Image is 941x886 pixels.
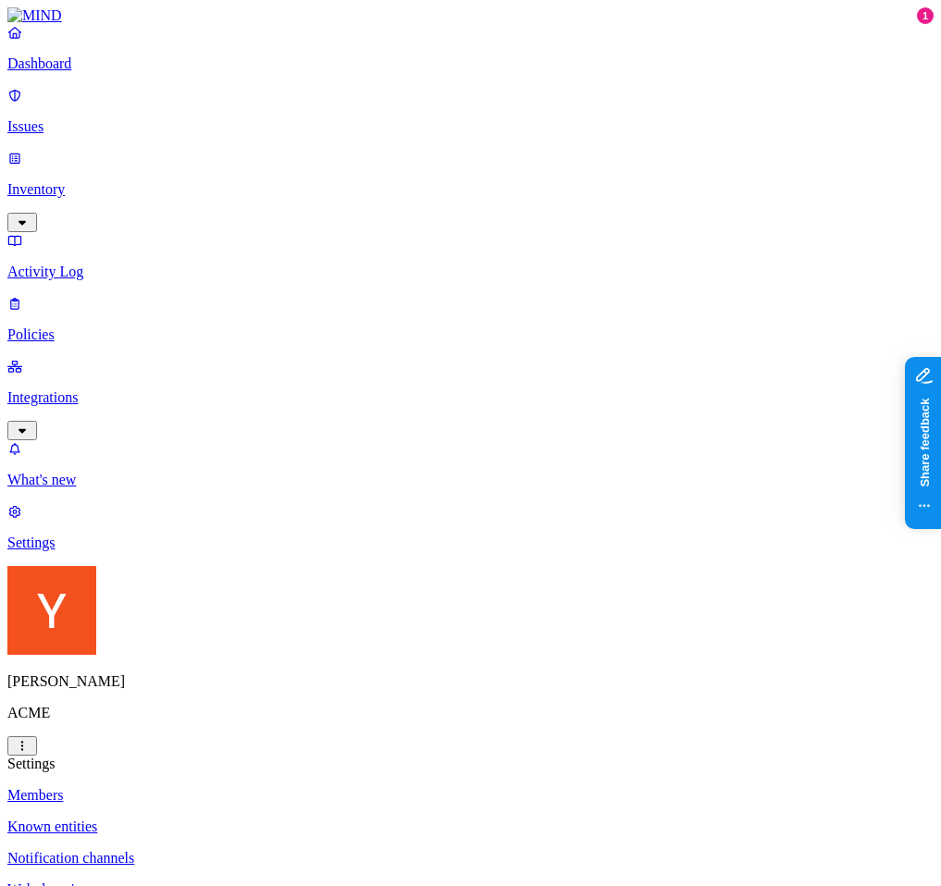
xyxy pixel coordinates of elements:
[7,118,934,135] p: Issues
[7,295,934,343] a: Policies
[7,566,96,655] img: Yoav Shaked
[7,472,934,488] p: What's new
[7,705,934,721] p: ACME
[7,87,934,135] a: Issues
[7,232,934,280] a: Activity Log
[7,503,934,551] a: Settings
[7,535,934,551] p: Settings
[7,264,934,280] p: Activity Log
[7,756,934,772] div: Settings
[7,673,934,690] p: [PERSON_NAME]
[7,150,934,229] a: Inventory
[7,787,934,804] a: Members
[917,7,934,24] div: 1
[7,7,934,24] a: MIND
[7,389,934,406] p: Integrations
[7,181,934,198] p: Inventory
[7,24,934,72] a: Dashboard
[7,850,934,867] a: Notification channels
[7,818,934,835] a: Known entities
[7,55,934,72] p: Dashboard
[7,358,934,437] a: Integrations
[7,7,62,24] img: MIND
[7,440,934,488] a: What's new
[7,326,934,343] p: Policies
